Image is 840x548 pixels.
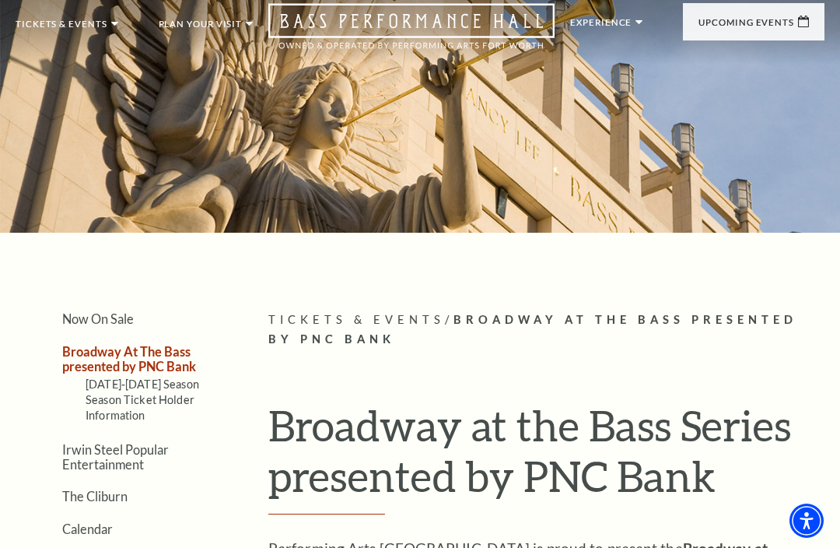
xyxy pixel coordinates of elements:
[62,522,113,536] a: Calendar
[62,442,169,472] a: Irwin Steel Popular Entertainment
[268,400,824,515] h1: Broadway at the Bass Series presented by PNC Bank
[159,19,243,37] p: Plan Your Visit
[268,313,445,326] span: Tickets & Events
[789,504,824,538] div: Accessibility Menu
[86,393,194,422] a: Season Ticket Holder Information
[62,311,134,326] a: Now On Sale
[253,3,570,65] a: Open this option
[268,311,824,350] p: /
[570,18,632,35] p: Experience
[62,344,196,374] a: Broadway At The Bass presented by PNC Bank
[268,313,797,346] span: Broadway At The Bass presented by PNC Bank
[16,19,107,37] p: Tickets & Events
[698,18,794,35] p: Upcoming Events
[86,378,199,391] a: [DATE]-[DATE] Season
[62,489,128,504] a: The Cliburn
